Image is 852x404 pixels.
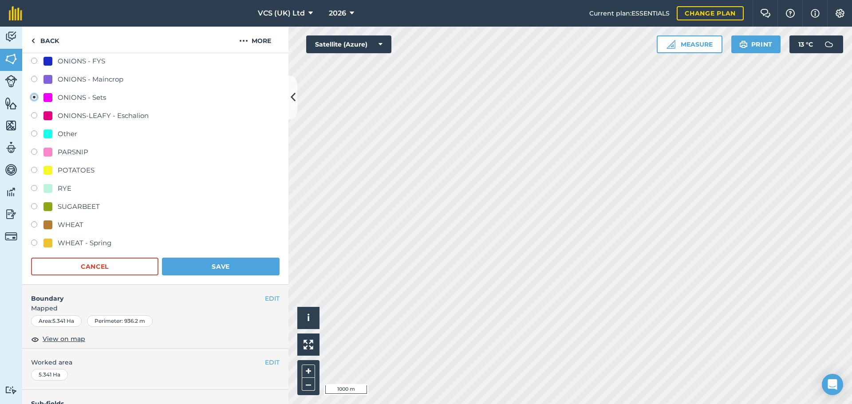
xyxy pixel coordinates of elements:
div: ONIONS-LEAFY - Eschalion [58,110,149,121]
img: fieldmargin Logo [9,6,22,20]
a: Change plan [677,6,744,20]
img: svg+xml;base64,PD94bWwgdmVyc2lvbj0iMS4wIiBlbmNvZGluZz0idXRmLTgiPz4KPCEtLSBHZW5lcmF0b3I6IEFkb2JlIE... [5,30,17,43]
img: svg+xml;base64,PHN2ZyB4bWxucz0iaHR0cDovL3d3dy53My5vcmcvMjAwMC9zdmciIHdpZHRoPSI5IiBoZWlnaHQ9IjI0Ii... [31,35,35,46]
button: Save [162,258,280,275]
button: Cancel [31,258,158,275]
div: WHEAT - Spring [58,238,111,248]
img: svg+xml;base64,PD94bWwgdmVyc2lvbj0iMS4wIiBlbmNvZGluZz0idXRmLTgiPz4KPCEtLSBHZW5lcmF0b3I6IEFkb2JlIE... [5,230,17,243]
a: Back [22,27,68,53]
div: POTATOES [58,165,95,176]
img: svg+xml;base64,PHN2ZyB4bWxucz0iaHR0cDovL3d3dy53My5vcmcvMjAwMC9zdmciIHdpZHRoPSIyMCIgaGVpZ2h0PSIyNC... [239,35,248,46]
span: Mapped [22,303,288,313]
div: ONIONS - Maincrop [58,74,123,85]
img: svg+xml;base64,PHN2ZyB4bWxucz0iaHR0cDovL3d3dy53My5vcmcvMjAwMC9zdmciIHdpZHRoPSIxOSIgaGVpZ2h0PSIyNC... [739,39,748,50]
img: svg+xml;base64,PD94bWwgdmVyc2lvbj0iMS4wIiBlbmNvZGluZz0idXRmLTgiPz4KPCEtLSBHZW5lcmF0b3I6IEFkb2JlIE... [5,386,17,394]
span: 2026 [329,8,346,19]
span: Worked area [31,357,280,367]
div: Open Intercom Messenger [822,374,843,395]
button: 13 °C [789,35,843,53]
button: Satellite (Azure) [306,35,391,53]
h4: Boundary [22,285,265,303]
span: i [307,312,310,323]
img: A question mark icon [785,9,796,18]
div: WHEAT [58,220,83,230]
img: svg+xml;base64,PD94bWwgdmVyc2lvbj0iMS4wIiBlbmNvZGluZz0idXRmLTgiPz4KPCEtLSBHZW5lcmF0b3I6IEFkb2JlIE... [5,141,17,154]
img: svg+xml;base64,PHN2ZyB4bWxucz0iaHR0cDovL3d3dy53My5vcmcvMjAwMC9zdmciIHdpZHRoPSIxOCIgaGVpZ2h0PSIyNC... [31,334,39,345]
img: svg+xml;base64,PHN2ZyB4bWxucz0iaHR0cDovL3d3dy53My5vcmcvMjAwMC9zdmciIHdpZHRoPSI1NiIgaGVpZ2h0PSI2MC... [5,52,17,66]
button: EDIT [265,357,280,367]
span: Current plan : ESSENTIALS [589,8,670,18]
img: svg+xml;base64,PD94bWwgdmVyc2lvbj0iMS4wIiBlbmNvZGluZz0idXRmLTgiPz4KPCEtLSBHZW5lcmF0b3I6IEFkb2JlIE... [5,208,17,221]
div: SUGARBEET [58,201,100,212]
button: Print [731,35,781,53]
img: Two speech bubbles overlapping with the left bubble in the forefront [760,9,771,18]
img: svg+xml;base64,PD94bWwgdmVyc2lvbj0iMS4wIiBlbmNvZGluZz0idXRmLTgiPz4KPCEtLSBHZW5lcmF0b3I6IEFkb2JlIE... [820,35,838,53]
button: More [222,27,288,53]
span: View on map [43,334,85,344]
div: PARSNIP [58,147,88,157]
img: svg+xml;base64,PHN2ZyB4bWxucz0iaHR0cDovL3d3dy53My5vcmcvMjAwMC9zdmciIHdpZHRoPSIxNyIgaGVpZ2h0PSIxNy... [811,8,820,19]
div: Other [58,129,77,139]
span: VCS (UK) Ltd [258,8,305,19]
div: 5.341 Ha [31,369,68,380]
div: RYE [58,183,71,194]
button: EDIT [265,294,280,303]
img: Ruler icon [667,40,675,49]
button: – [302,378,315,391]
div: ONIONS - Sets [58,92,106,103]
span: 13 ° C [798,35,813,53]
img: svg+xml;base64,PD94bWwgdmVyc2lvbj0iMS4wIiBlbmNvZGluZz0idXRmLTgiPz4KPCEtLSBHZW5lcmF0b3I6IEFkb2JlIE... [5,163,17,177]
img: svg+xml;base64,PD94bWwgdmVyc2lvbj0iMS4wIiBlbmNvZGluZz0idXRmLTgiPz4KPCEtLSBHZW5lcmF0b3I6IEFkb2JlIE... [5,185,17,199]
img: svg+xml;base64,PHN2ZyB4bWxucz0iaHR0cDovL3d3dy53My5vcmcvMjAwMC9zdmciIHdpZHRoPSI1NiIgaGVpZ2h0PSI2MC... [5,97,17,110]
div: ONIONS - FYS [58,56,105,67]
button: + [302,365,315,378]
img: Four arrows, one pointing top left, one top right, one bottom right and the last bottom left [304,340,313,349]
img: A cog icon [835,9,845,18]
button: View on map [31,334,85,345]
div: Perimeter : 936.2 m [87,315,153,327]
button: Measure [657,35,722,53]
button: i [297,307,319,329]
img: svg+xml;base64,PHN2ZyB4bWxucz0iaHR0cDovL3d3dy53My5vcmcvMjAwMC9zdmciIHdpZHRoPSI1NiIgaGVpZ2h0PSI2MC... [5,119,17,132]
div: Area : 5.341 Ha [31,315,82,327]
img: svg+xml;base64,PD94bWwgdmVyc2lvbj0iMS4wIiBlbmNvZGluZz0idXRmLTgiPz4KPCEtLSBHZW5lcmF0b3I6IEFkb2JlIE... [5,75,17,87]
